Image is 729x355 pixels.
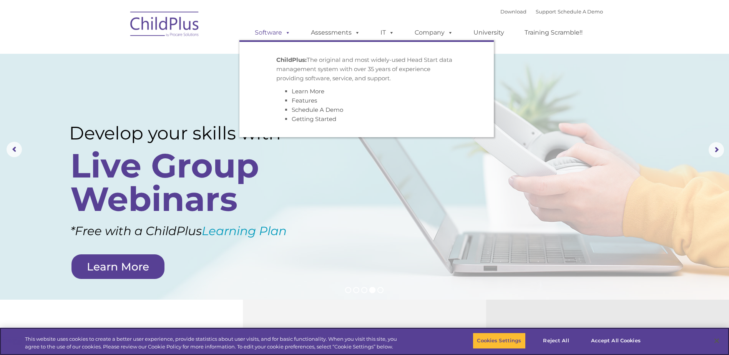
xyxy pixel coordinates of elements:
button: Reject All [532,333,580,349]
img: ChildPlus by Procare Solutions [126,6,203,45]
a: Getting Started [292,115,336,123]
button: Close [708,332,725,349]
a: Schedule A Demo [558,8,603,15]
a: University [466,25,512,40]
p: The original and most widely-used Head Start data management system with over 35 years of experie... [276,55,457,83]
rs-layer: Live Group Webinars [70,149,307,216]
a: Features [292,97,317,104]
a: IT [373,25,402,40]
a: Learn More [71,254,164,279]
font: | [500,8,603,15]
a: Assessments [303,25,368,40]
a: Learning Plan [202,224,287,238]
a: Company [407,25,461,40]
a: Download [500,8,526,15]
span: Phone number [107,82,139,88]
a: Schedule A Demo [292,106,343,113]
button: Accept All Cookies [587,333,645,349]
a: Learn More [292,88,324,95]
span: Last name [107,51,130,56]
a: Training Scramble!! [517,25,590,40]
rs-layer: Develop your skills with [69,122,310,144]
rs-layer: *Free with a ChildPlus [70,220,328,242]
div: This website uses cookies to create a better user experience, provide statistics about user visit... [25,335,401,350]
strong: ChildPlus: [276,56,307,63]
a: Software [247,25,298,40]
button: Cookies Settings [473,333,525,349]
a: Support [536,8,556,15]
